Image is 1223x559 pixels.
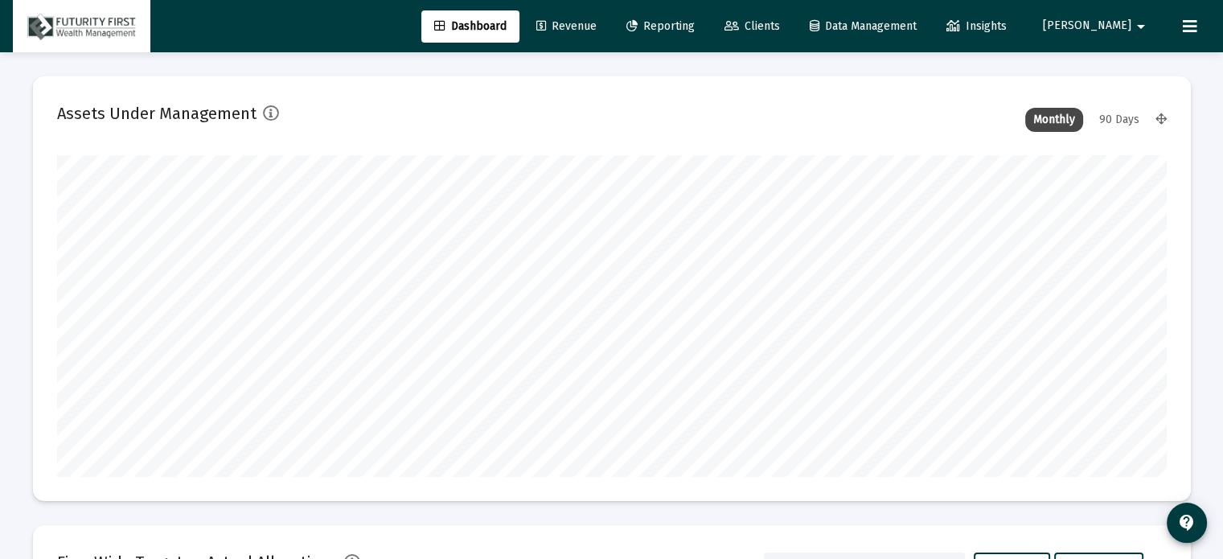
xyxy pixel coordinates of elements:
mat-icon: contact_support [1177,513,1196,532]
a: Clients [712,10,793,43]
span: Dashboard [434,19,507,33]
a: Revenue [523,10,609,43]
span: Revenue [536,19,597,33]
span: Clients [724,19,780,33]
div: 90 Days [1091,108,1147,132]
a: Insights [934,10,1020,43]
span: Data Management [810,19,917,33]
img: Dashboard [25,10,138,43]
a: Reporting [614,10,708,43]
h2: Assets Under Management [57,101,257,126]
span: Reporting [626,19,695,33]
a: Data Management [797,10,930,43]
span: [PERSON_NAME] [1043,19,1131,33]
a: Dashboard [421,10,519,43]
mat-icon: arrow_drop_down [1131,10,1151,43]
div: Monthly [1025,108,1083,132]
span: Insights [946,19,1007,33]
button: [PERSON_NAME] [1024,10,1170,42]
